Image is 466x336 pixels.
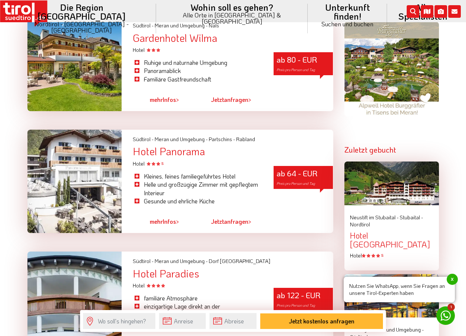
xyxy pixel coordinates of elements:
a: 1 Nutzen Sie WhatsApp, wenn Sie Fragen an unsere Tirol-Experten habenx [436,306,455,325]
span: Hotel [133,282,165,289]
span: > [248,217,251,225]
span: Meran und Umgebung - [155,136,208,143]
a: Neustift im Stubaital - Stubaital - Nordtirol Hotel [GEOGRAPHIC_DATA] Hotel S [350,214,433,259]
span: Hotel [133,160,163,167]
div: Hotel [350,252,433,259]
span: Nutzen Sie WhatsApp, wenn Sie Fragen an unsere Tirol-Experten haben [344,277,455,302]
li: Ruhige und naturnahe Umgebung [133,59,262,67]
span: Preis pro Person und Tag [277,303,315,308]
li: familiäre Atmosphäre [133,294,262,302]
input: Anreise [159,313,206,329]
span: > [176,96,179,103]
span: Meran und Umgebung - [371,326,424,333]
span: mehr [150,96,163,103]
li: Panoramablick [133,67,262,75]
i: Kontakt [448,5,461,18]
li: Familiäre Gastfreundschaft [133,75,262,83]
button: Jetzt kostenlos anfragen [260,313,383,329]
li: Helle und großzügige Zimmer mit gepflegtem Interieur [133,180,262,197]
a: Jetztanfragen> [211,91,251,108]
span: mehr [150,217,163,225]
span: > [248,96,251,103]
span: Neustift im Stubaital - [350,214,399,221]
span: Jetzt [211,96,224,103]
span: Partschins - Rabland [209,136,255,143]
a: Jetztanfragen> [211,213,251,230]
span: Dorf [GEOGRAPHIC_DATA] [209,257,270,265]
strong: Zuletzt gebucht [344,145,396,154]
span: Preis pro Person und Tag [277,67,315,72]
div: ab 80 - EUR [274,52,333,75]
span: 1 [447,303,455,311]
a: mehrInfos> [150,213,179,230]
span: x [447,274,458,285]
li: Gesunde und ehrliche Küche [133,197,262,205]
small: Nordtirol - [GEOGRAPHIC_DATA] - [GEOGRAPHIC_DATA] [16,21,147,33]
div: ab 64 - EUR [274,166,333,189]
li: Kleines, feines familiegeführtes Hotel [133,172,262,180]
input: Abreise [209,313,256,329]
div: Gardenhotel Wilma [133,32,333,44]
div: Hotel [GEOGRAPHIC_DATA] [350,231,433,249]
sup: S [161,161,163,166]
img: burggraefler.jpg [344,22,439,116]
div: Hotel Paradies [133,268,333,279]
span: Nordtirol [350,221,370,228]
span: > [176,217,179,225]
span: Hotel [133,46,160,53]
input: Wo soll's hingehen? [83,313,155,329]
span: Meran und Umgebung - [155,257,208,265]
i: Karte öffnen [421,5,433,18]
span: Stubaital - [400,214,423,221]
sup: S [381,253,383,258]
i: Fotogalerie [434,5,447,18]
div: ab 122 - EUR [274,288,333,311]
div: Hotel Panorama [133,146,333,157]
li: einzigartige Lage direkt an der Falknerpromenade [133,302,262,319]
span: Preis pro Person und Tag [277,181,315,186]
span: Jetzt [211,217,224,225]
span: Südtirol - [133,136,153,143]
a: mehrInfos> [150,91,179,108]
small: Suchen und buchen [317,21,378,27]
small: Alle Orte in [GEOGRAPHIC_DATA] & [GEOGRAPHIC_DATA] [165,12,299,24]
span: Südtirol - [133,257,153,265]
